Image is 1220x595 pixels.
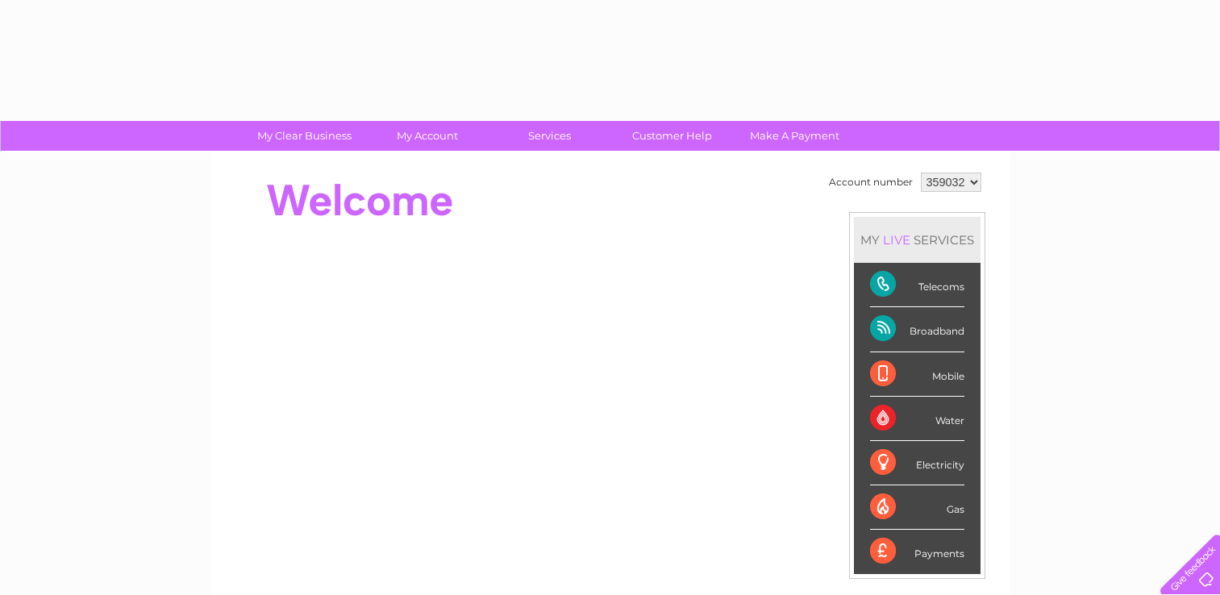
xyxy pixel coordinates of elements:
[483,121,616,151] a: Services
[728,121,861,151] a: Make A Payment
[854,217,981,263] div: MY SERVICES
[870,352,964,397] div: Mobile
[870,307,964,352] div: Broadband
[360,121,493,151] a: My Account
[870,397,964,441] div: Water
[606,121,739,151] a: Customer Help
[870,441,964,485] div: Electricity
[238,121,371,151] a: My Clear Business
[825,169,917,196] td: Account number
[880,232,914,248] div: LIVE
[870,263,964,307] div: Telecoms
[870,530,964,573] div: Payments
[870,485,964,530] div: Gas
